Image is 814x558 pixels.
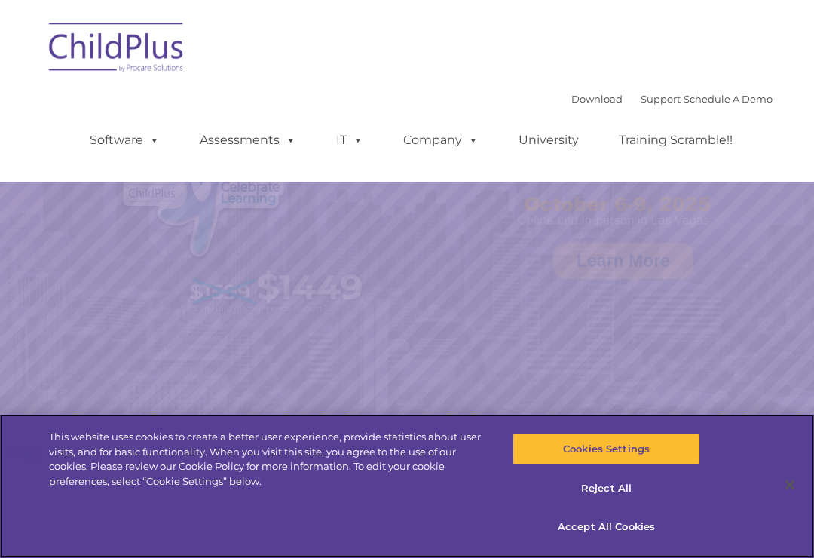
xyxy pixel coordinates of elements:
[641,93,681,105] a: Support
[41,12,192,87] img: ChildPlus by Procare Solutions
[185,125,311,155] a: Assessments
[49,430,488,489] div: This website uses cookies to create a better user experience, provide statistics about user visit...
[604,125,748,155] a: Training Scramble!!
[513,434,699,465] button: Cookies Settings
[321,125,378,155] a: IT
[513,473,699,504] button: Reject All
[75,125,175,155] a: Software
[388,125,494,155] a: Company
[553,243,693,279] a: Learn More
[571,93,623,105] a: Download
[773,468,806,501] button: Close
[684,93,773,105] a: Schedule A Demo
[571,93,773,105] font: |
[513,511,699,543] button: Accept All Cookies
[503,125,594,155] a: University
